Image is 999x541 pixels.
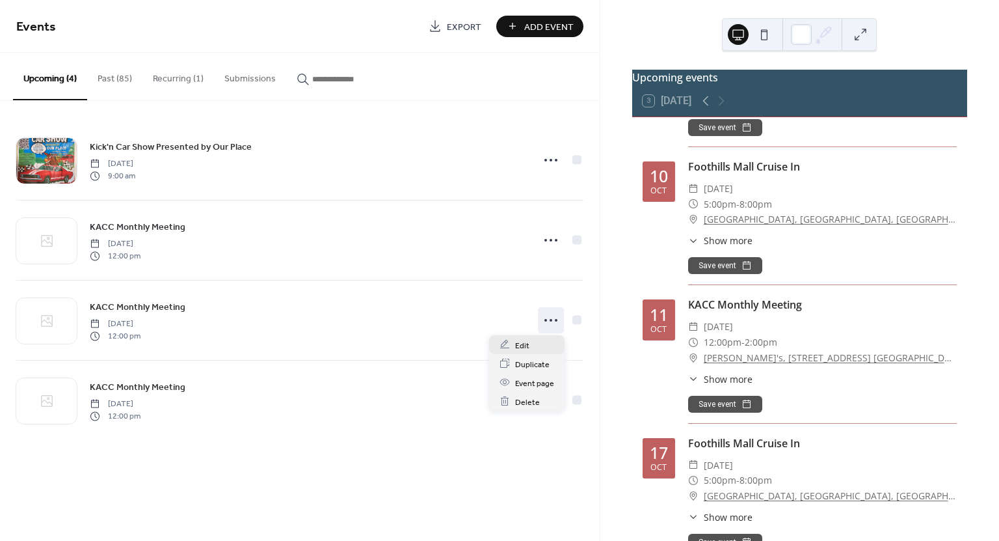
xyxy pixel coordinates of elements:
[90,330,140,342] span: 12:00 pm
[90,158,135,170] span: [DATE]
[688,510,753,524] button: ​Show more
[688,372,699,386] div: ​
[90,141,252,154] span: Kick'n Car Show Presented by Our Place
[90,398,140,410] span: [DATE]
[688,197,699,212] div: ​
[688,257,762,274] button: Save event
[688,458,699,473] div: ​
[704,458,733,473] span: [DATE]
[515,376,554,390] span: Event page
[90,219,185,234] a: KACC Monthly Meeting
[688,436,957,451] div: Foothills Mall Cruise In
[632,70,967,85] div: Upcoming events
[90,250,140,262] span: 12:00 pm
[688,319,699,335] div: ​
[688,510,699,524] div: ​
[688,234,753,247] button: ​Show more
[13,53,87,100] button: Upcoming (4)
[704,335,741,350] span: 12:00pm
[704,197,736,212] span: 5:00pm
[16,14,56,40] span: Events
[142,53,214,99] button: Recurring (1)
[650,464,667,472] div: Oct
[650,168,668,184] div: 10
[688,488,699,504] div: ​
[524,20,574,34] span: Add Event
[650,187,667,195] div: Oct
[741,335,745,350] span: -
[704,234,753,247] span: Show more
[90,238,140,250] span: [DATE]
[736,473,739,488] span: -
[704,350,957,366] a: [PERSON_NAME]'s, [STREET_ADDRESS] [GEOGRAPHIC_DATA] [GEOGRAPHIC_DATA]
[90,170,135,182] span: 9:00 am
[739,473,772,488] span: 8:00pm
[90,299,185,314] a: KACC Monthly Meeting
[688,350,699,366] div: ​
[704,473,736,488] span: 5:00pm
[704,488,957,504] a: [GEOGRAPHIC_DATA], [GEOGRAPHIC_DATA], [GEOGRAPHIC_DATA]
[650,307,668,323] div: 11
[650,445,668,461] div: 17
[704,319,733,335] span: [DATE]
[515,357,550,371] span: Duplicate
[704,510,753,524] span: Show more
[90,139,252,154] a: Kick'n Car Show Presented by Our Place
[688,119,762,136] button: Save event
[515,339,529,352] span: Edit
[688,297,957,312] div: KACC Monthly Meeting
[688,396,762,413] button: Save event
[688,159,957,174] div: Foothills Mall Cruise In
[736,197,739,212] span: -
[688,473,699,488] div: ​
[419,16,491,37] a: Export
[90,301,185,314] span: KACC Monthly Meeting
[90,318,140,330] span: [DATE]
[704,212,957,227] a: [GEOGRAPHIC_DATA], [GEOGRAPHIC_DATA], [GEOGRAPHIC_DATA]
[515,395,540,409] span: Delete
[688,335,699,350] div: ​
[688,181,699,197] div: ​
[90,380,185,395] a: KACC Monthly Meeting
[745,335,777,350] span: 2:00pm
[739,197,772,212] span: 8:00pm
[688,212,699,227] div: ​
[704,372,753,386] span: Show more
[90,410,140,422] span: 12:00 pm
[704,181,733,197] span: [DATE]
[214,53,286,99] button: Submissions
[496,16,583,37] button: Add Event
[90,221,185,234] span: KACC Monthly Meeting
[87,53,142,99] button: Past (85)
[688,234,699,247] div: ​
[650,326,667,334] div: Oct
[688,372,753,386] button: ​Show more
[447,20,481,34] span: Export
[90,381,185,395] span: KACC Monthly Meeting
